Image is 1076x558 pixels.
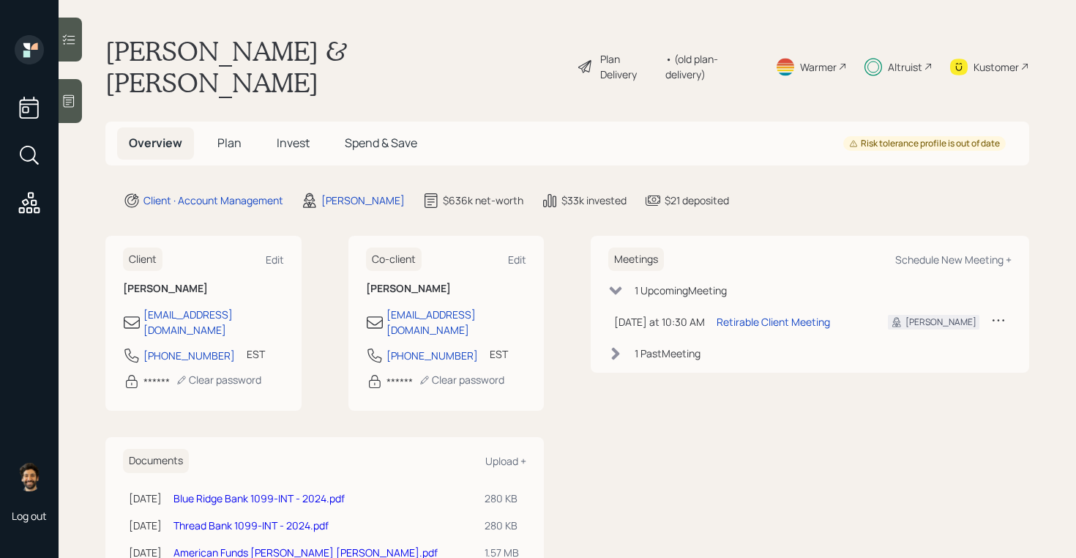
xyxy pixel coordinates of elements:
h6: Client [123,248,162,272]
div: $33k invested [561,193,627,208]
span: Plan [217,135,242,151]
div: 280 KB [485,491,520,506]
a: Blue Ridge Bank 1099-INT - 2024.pdf [173,491,345,505]
div: Risk tolerance profile is out of date [849,138,1000,150]
span: Overview [129,135,182,151]
div: 280 KB [485,518,520,533]
h6: [PERSON_NAME] [123,283,284,295]
div: Edit [508,253,526,267]
div: Client · Account Management [143,193,283,208]
h6: [PERSON_NAME] [366,283,527,295]
div: Clear password [419,373,504,387]
div: Altruist [888,59,922,75]
span: Spend & Save [345,135,417,151]
div: $636k net-worth [443,193,523,208]
a: Thread Bank 1099-INT - 2024.pdf [173,518,329,532]
span: Invest [277,135,310,151]
h6: Co-client [366,248,422,272]
div: [PERSON_NAME] [905,316,976,329]
div: Edit [266,253,284,267]
div: Log out [12,509,47,523]
div: [PERSON_NAME] [321,193,405,208]
div: [DATE] [129,518,162,533]
div: $21 deposited [665,193,729,208]
h1: [PERSON_NAME] & [PERSON_NAME] [105,35,565,98]
div: 1 Upcoming Meeting [635,283,727,298]
div: Plan Delivery [600,51,658,82]
div: Kustomer [974,59,1019,75]
div: EST [247,346,265,362]
div: Schedule New Meeting + [895,253,1012,267]
div: [DATE] at 10:30 AM [614,314,705,330]
div: EST [490,346,508,362]
div: Warmer [800,59,837,75]
div: • (old plan-delivery) [665,51,758,82]
div: 1 Past Meeting [635,346,700,361]
div: [EMAIL_ADDRESS][DOMAIN_NAME] [386,307,527,338]
div: [DATE] [129,491,162,506]
div: Clear password [176,373,261,387]
img: eric-schwartz-headshot.png [15,462,44,491]
h6: Meetings [608,248,664,272]
h6: Documents [123,449,189,473]
div: Retirable Client Meeting [717,314,830,330]
div: [EMAIL_ADDRESS][DOMAIN_NAME] [143,307,284,338]
div: [PHONE_NUMBER] [386,348,478,363]
div: Upload + [485,454,526,468]
div: [PHONE_NUMBER] [143,348,235,363]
